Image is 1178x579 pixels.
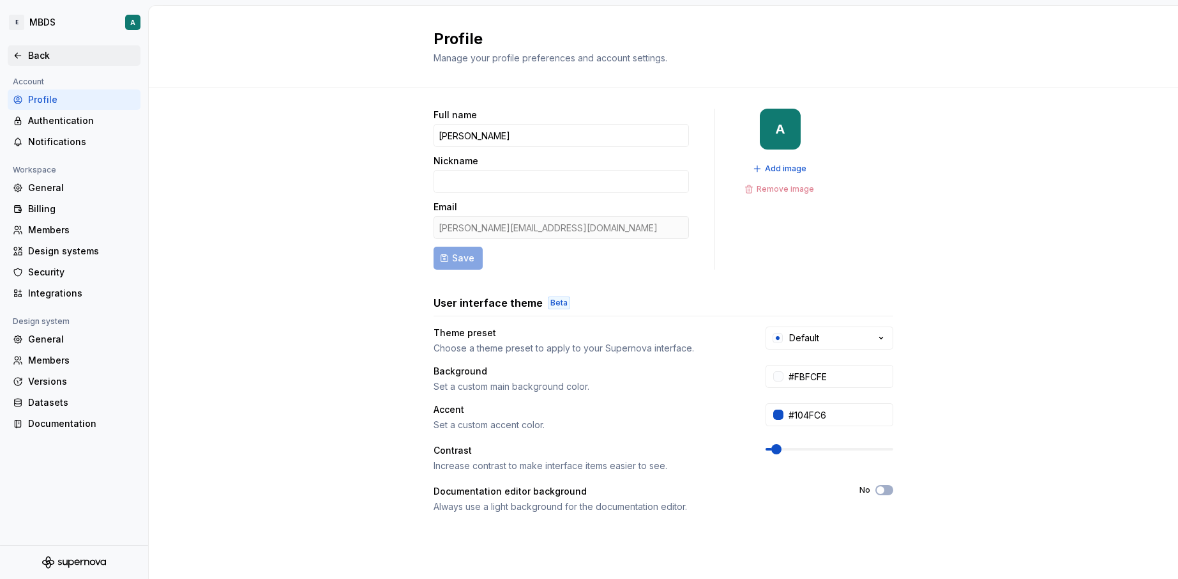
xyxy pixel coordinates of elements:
a: General [8,329,140,350]
div: Documentation editor background [434,485,836,498]
div: Account [8,74,49,89]
div: A [776,124,785,134]
div: Integrations [28,287,135,300]
div: Set a custom accent color. [434,419,743,431]
svg: Supernova Logo [42,556,106,569]
span: Add image [765,164,806,174]
a: Notifications [8,132,140,152]
div: General [28,333,135,346]
div: MBDS [29,16,56,29]
div: Theme preset [434,327,743,339]
a: Versions [8,371,140,392]
div: Background [434,365,743,378]
div: E [9,15,24,30]
a: Authentication [8,111,140,131]
button: Add image [749,160,812,178]
span: Manage your profile preferences and account settings. [434,52,667,63]
div: Billing [28,203,135,215]
label: No [859,485,870,495]
input: #FFFFFF [783,365,893,388]
a: Design systems [8,241,140,261]
div: Profile [28,93,135,106]
h3: User interface theme [434,295,543,311]
a: Members [8,350,140,371]
div: Notifications [28,135,135,148]
div: General [28,181,135,194]
input: #104FC6 [783,403,893,426]
div: Documentation [28,417,135,430]
a: Back [8,45,140,66]
a: General [8,178,140,198]
div: Choose a theme preset to apply to your Supernova interface. [434,342,743,355]
div: Versions [28,375,135,388]
div: Workspace [8,162,61,178]
a: Billing [8,199,140,219]
a: Security [8,262,140,282]
label: Email [434,201,457,213]
div: Security [28,266,135,279]
a: Members [8,220,140,240]
button: EMBDSA [3,8,146,36]
div: Contrast [434,444,743,457]
label: Full name [434,109,477,121]
div: Datasets [28,396,135,409]
div: A [130,17,135,27]
div: Design system [8,314,75,329]
a: Datasets [8,392,140,413]
div: Set a custom main background color. [434,380,743,393]
div: Increase contrast to make interface items easier to see. [434,459,743,472]
div: Back [28,49,135,62]
div: Design systems [28,245,135,258]
label: Nickname [434,155,478,167]
div: Accent [434,403,743,416]
div: Beta [548,297,570,309]
button: Default [766,327,893,350]
div: Default [789,332,819,344]
div: Always use a light background for the documentation editor. [434,500,836,513]
h2: Profile [434,29,878,49]
div: Members [28,354,135,367]
a: Documentation [8,413,140,434]
a: Integrations [8,283,140,304]
a: Profile [8,89,140,110]
div: Authentication [28,114,135,127]
div: Members [28,224,135,236]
